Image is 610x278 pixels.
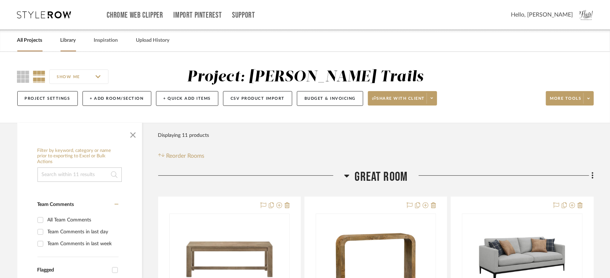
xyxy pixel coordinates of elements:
a: Inspiration [94,36,118,45]
span: Hello, [PERSON_NAME] [511,10,573,19]
a: Upload History [136,36,170,45]
button: Project Settings [17,91,78,106]
a: All Projects [17,36,43,45]
button: Share with client [368,91,437,106]
div: Displaying 11 products [158,128,209,143]
span: Reorder Rooms [166,152,204,160]
div: Team Comments in last week [48,238,117,250]
div: Project: [PERSON_NAME] Trails [187,69,424,85]
button: CSV Product Import [223,91,292,106]
span: Team Comments [37,202,74,207]
a: Library [61,36,76,45]
button: + Add Room/Section [83,91,151,106]
button: Close [126,126,140,141]
span: Great Room [355,169,408,185]
button: More tools [546,91,594,106]
div: Team Comments in last day [48,226,117,238]
button: + Quick Add Items [156,91,219,106]
div: Flagged [37,267,108,273]
a: Import Pinterest [173,12,222,18]
img: avatar [579,7,594,22]
a: Chrome Web Clipper [107,12,163,18]
h6: Filter by keyword, category or name prior to exporting to Excel or Bulk Actions [37,148,122,165]
div: All Team Comments [48,214,117,226]
input: Search within 11 results [37,167,122,182]
button: Budget & Invoicing [297,91,363,106]
a: Support [232,12,255,18]
button: Reorder Rooms [158,152,205,160]
span: Share with client [372,96,425,107]
span: More tools [550,96,582,107]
